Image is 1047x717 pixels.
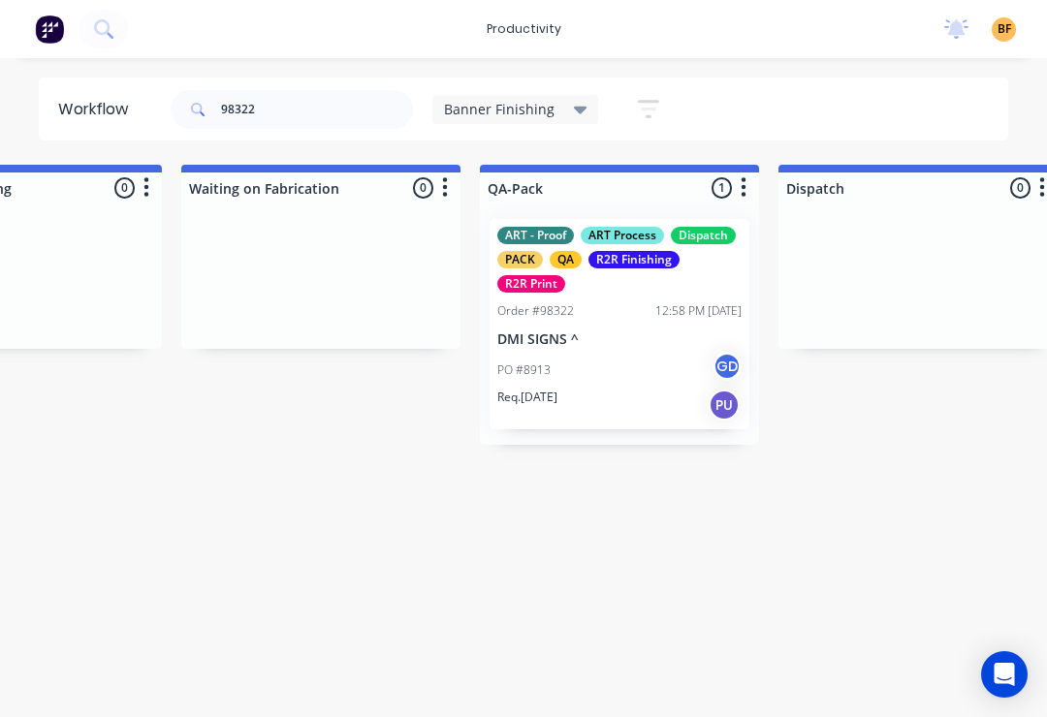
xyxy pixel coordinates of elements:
[497,227,574,244] div: ART - Proof
[35,15,64,44] img: Factory
[221,90,413,129] input: Search for orders...
[497,251,543,268] div: PACK
[497,389,557,406] p: Req. [DATE]
[477,15,571,44] div: productivity
[998,20,1011,38] span: BF
[497,302,574,320] div: Order #98322
[497,275,565,293] div: R2R Print
[655,302,742,320] div: 12:58 PM [DATE]
[588,251,680,268] div: R2R Finishing
[713,352,742,381] div: GD
[671,227,736,244] div: Dispatch
[444,99,555,119] span: Banner Finishing
[981,651,1028,698] div: Open Intercom Messenger
[709,390,740,421] div: PU
[497,331,742,348] p: DMI SIGNS ^
[58,98,138,121] div: Workflow
[581,227,664,244] div: ART Process
[550,251,582,268] div: QA
[497,361,551,379] p: PO #8913
[490,219,749,429] div: ART - ProofART ProcessDispatchPACKQAR2R FinishingR2R PrintOrder #9832212:58 PM [DATE]DMI SIGNS ^P...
